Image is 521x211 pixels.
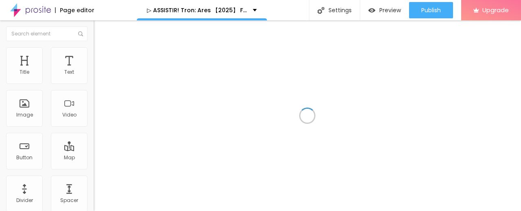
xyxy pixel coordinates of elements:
[317,7,324,14] img: Icone
[64,155,75,160] div: Map
[421,7,441,13] span: Publish
[147,7,247,13] p: ▷ ASSISTIR! Tron: Ares 【2025】 Filme Completo Dublaado Online
[78,31,83,36] img: Icone
[16,155,33,160] div: Button
[60,198,78,203] div: Spacer
[16,112,33,118] div: Image
[360,2,409,18] button: Preview
[6,26,88,41] input: Search element
[379,7,401,13] span: Preview
[16,198,33,203] div: Divider
[55,7,94,13] div: Page editor
[64,69,74,75] div: Text
[482,7,509,13] span: Upgrade
[20,69,29,75] div: Title
[62,112,77,118] div: Video
[409,2,453,18] button: Publish
[368,7,375,14] img: view-1.svg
